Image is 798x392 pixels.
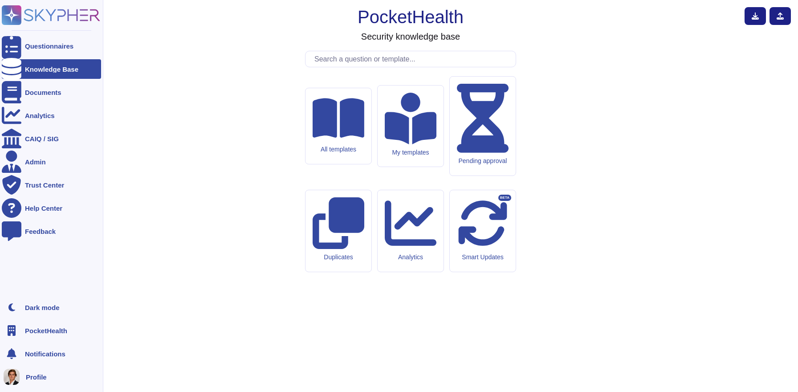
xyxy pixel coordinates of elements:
a: CAIQ / SIG [2,129,101,148]
img: user [4,369,20,385]
a: Admin [2,152,101,171]
div: Questionnaires [25,43,73,49]
h3: Security knowledge base [361,31,460,42]
div: My templates [385,149,436,156]
div: Analytics [385,253,436,261]
div: CAIQ / SIG [25,135,59,142]
div: Knowledge Base [25,66,78,73]
button: user [2,367,26,387]
a: Help Center [2,198,101,218]
div: Admin [25,159,46,165]
div: Duplicates [313,253,364,261]
div: BETA [498,195,511,201]
div: Feedback [25,228,56,235]
div: Smart Updates [457,253,509,261]
a: Knowledge Base [2,59,101,79]
a: Trust Center [2,175,101,195]
span: Notifications [25,351,65,357]
a: Documents [2,82,101,102]
a: Feedback [2,221,101,241]
a: Analytics [2,106,101,125]
div: Documents [25,89,61,96]
div: All templates [313,146,364,153]
span: PocketHealth [25,327,67,334]
div: Dark mode [25,304,60,311]
span: Profile [26,374,47,380]
div: Pending approval [457,157,509,165]
h1: PocketHealth [358,6,464,28]
a: Questionnaires [2,36,101,56]
div: Trust Center [25,182,64,188]
input: Search a question or template... [310,51,516,67]
div: Analytics [25,112,55,119]
div: Help Center [25,205,62,212]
